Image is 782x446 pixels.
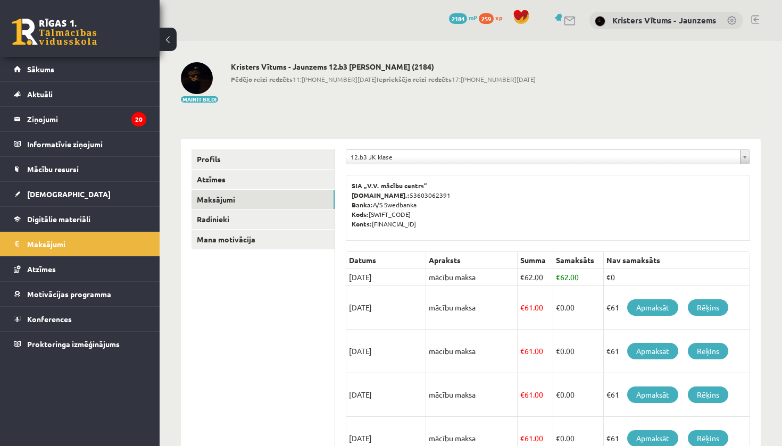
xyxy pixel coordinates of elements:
th: Samaksāts [553,252,604,269]
span: € [520,390,525,399]
img: Kristers Vītums - Jaunzems [595,16,605,27]
td: €61 [604,286,750,330]
td: [DATE] [346,269,426,286]
a: Rīgas 1. Tālmācības vidusskola [12,19,97,45]
td: mācību maksa [426,373,518,417]
td: [DATE] [346,286,426,330]
a: Kristers Vītums - Jaunzems [612,15,716,26]
a: 2184 mP [449,13,477,22]
a: Mana motivācija [192,230,335,249]
span: € [556,302,560,312]
p: 53603062391 A/S Swedbanka [SWIFT_CODE] [FINANCIAL_ID] [352,181,744,229]
a: Apmaksāt [627,386,678,403]
span: Motivācijas programma [27,289,111,299]
td: 61.00 [517,286,553,330]
span: Konferences [27,314,72,324]
a: Apmaksāt [627,343,678,359]
td: mācību maksa [426,330,518,373]
span: € [556,390,560,399]
span: 11:[PHONE_NUMBER][DATE] 17:[PHONE_NUMBER][DATE] [231,74,536,84]
th: Datums [346,252,426,269]
th: Nav samaksāts [604,252,750,269]
a: Informatīvie ziņojumi [14,132,146,156]
a: Apmaksāt [627,299,678,316]
button: Mainīt bildi [181,96,218,103]
td: €0 [604,269,750,286]
span: € [520,346,525,356]
b: SIA „V.V. mācību centrs” [352,181,428,190]
span: € [520,433,525,443]
a: Rēķins [688,343,728,359]
a: 259 xp [479,13,508,22]
a: 12.b3 JK klase [346,150,750,164]
span: Proktoringa izmēģinājums [27,339,120,349]
td: mācību maksa [426,269,518,286]
span: 12.b3 JK klase [351,150,736,164]
th: Summa [517,252,553,269]
b: Pēdējo reizi redzēts [231,75,293,83]
legend: Ziņojumi [27,107,146,131]
b: Konts: [352,220,372,228]
td: 0.00 [553,330,604,373]
th: Apraksts [426,252,518,269]
td: 0.00 [553,286,604,330]
b: Banka: [352,200,373,209]
span: € [556,433,560,443]
td: 62.00 [517,269,553,286]
td: €61 [604,330,750,373]
a: Motivācijas programma [14,282,146,306]
a: [DEMOGRAPHIC_DATA] [14,182,146,206]
span: Mācību resursi [27,164,79,174]
td: 61.00 [517,373,553,417]
span: € [556,346,560,356]
b: [DOMAIN_NAME].: [352,191,410,199]
a: Maksājumi [14,232,146,256]
a: Radinieki [192,209,335,229]
b: Kods: [352,210,369,218]
span: € [520,302,525,312]
a: Konferences [14,307,146,331]
span: € [556,272,560,282]
a: Atzīmes [192,170,335,189]
a: Profils [192,149,335,169]
a: Digitālie materiāli [14,207,146,231]
legend: Maksājumi [27,232,146,256]
span: [DEMOGRAPHIC_DATA] [27,189,111,199]
span: Atzīmes [27,264,56,274]
span: Sākums [27,64,54,74]
b: Iepriekšējo reizi redzēts [377,75,452,83]
td: €61 [604,373,750,417]
span: Digitālie materiāli [27,214,90,224]
td: [DATE] [346,330,426,373]
span: xp [495,13,502,22]
a: Proktoringa izmēģinājums [14,332,146,356]
a: Mācību resursi [14,157,146,181]
span: € [520,272,525,282]
span: 2184 [449,13,467,24]
td: [DATE] [346,373,426,417]
a: Maksājumi [192,190,335,209]
a: Atzīmes [14,257,146,281]
td: 0.00 [553,373,604,417]
i: 20 [131,112,146,127]
img: Kristers Vītums - Jaunzems [181,62,213,94]
legend: Informatīvie ziņojumi [27,132,146,156]
a: Rēķins [688,299,728,316]
a: Ziņojumi20 [14,107,146,131]
td: mācību maksa [426,286,518,330]
span: Aktuāli [27,89,53,99]
h2: Kristers Vītums - Jaunzems 12.b3 [PERSON_NAME] (2184) [231,62,536,71]
a: Aktuāli [14,82,146,106]
a: Sākums [14,57,146,81]
td: 62.00 [553,269,604,286]
a: Rēķins [688,386,728,403]
span: 259 [479,13,494,24]
span: mP [469,13,477,22]
td: 61.00 [517,330,553,373]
